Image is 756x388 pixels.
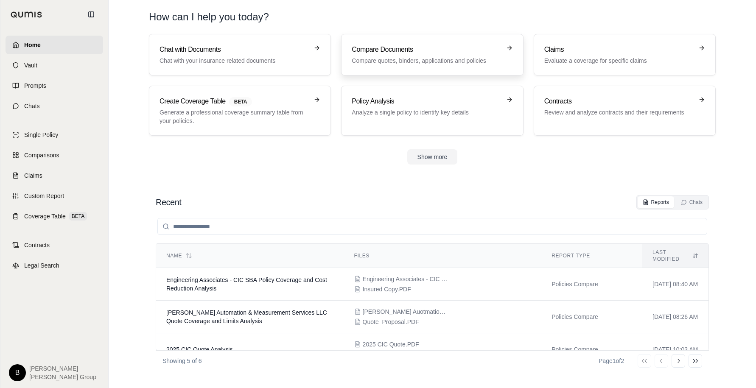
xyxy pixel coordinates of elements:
[6,256,103,275] a: Legal Search
[6,166,103,185] a: Claims
[24,241,50,249] span: Contracts
[166,309,327,324] span: Campbell Automation & Measurement Services LLC Quote Coverage and Limits Analysis
[166,252,334,259] div: Name
[6,97,103,115] a: Chats
[162,357,202,365] p: Showing 5 of 6
[341,34,523,75] a: Compare DocumentsCompare quotes, binders, applications and policies
[29,364,96,373] span: [PERSON_NAME]
[166,346,232,353] span: 2025 CIC Quote Analysis
[24,81,46,90] span: Prompts
[642,301,708,333] td: [DATE] 08:26 AM
[544,108,693,117] p: Review and analyze contracts and their requirements
[160,45,308,55] h3: Chat with Documents
[6,36,103,54] a: Home
[24,192,64,200] span: Custom Report
[341,86,523,136] a: Policy AnalysisAnalyze a single policy to identify key details
[541,244,642,268] th: Report Type
[29,373,96,381] span: [PERSON_NAME] Group
[24,212,66,221] span: Coverage Table
[6,187,103,205] a: Custom Report
[638,196,674,208] button: Reports
[84,8,98,21] button: Collapse sidebar
[6,126,103,144] a: Single Policy
[363,318,419,326] span: Quote_Proposal.PDF
[681,199,703,206] div: Chats
[642,268,708,301] td: [DATE] 08:40 AM
[352,56,501,65] p: Compare quotes, binders, applications and policies
[149,10,269,24] h1: How can I help you today?
[156,196,181,208] h2: Recent
[676,196,708,208] button: Chats
[24,261,59,270] span: Legal Search
[6,76,103,95] a: Prompts
[643,199,669,206] div: Reports
[652,249,698,262] div: Last modified
[544,56,693,65] p: Evaluate a coverage for specific claims
[534,86,716,136] a: ContractsReview and analyze contracts and their requirements
[24,131,58,139] span: Single Policy
[534,34,716,75] a: ClaimsEvaluate a coverage for specific claims
[363,307,448,316] span: Campbell Auotmation & Measurement Services LLC Qu.PDF
[160,56,308,65] p: Chat with your insurance related documents
[642,333,708,366] td: [DATE] 10:03 AM
[24,151,59,159] span: Comparisons
[166,276,327,292] span: Engineering Associates - CIC SBA Policy Coverage and Cost Reduction Analysis
[344,244,542,268] th: Files
[149,34,331,75] a: Chat with DocumentsChat with your insurance related documents
[24,171,42,180] span: Claims
[69,212,87,221] span: BETA
[160,96,308,106] h3: Create Coverage Table
[352,108,501,117] p: Analyze a single policy to identify key details
[11,11,42,18] img: Qumis Logo
[229,97,252,106] span: BETA
[599,357,624,365] div: Page 1 of 2
[541,268,642,301] td: Policies Compare
[6,56,103,75] a: Vault
[9,364,26,381] div: B
[6,236,103,254] a: Contracts
[363,285,411,293] span: Insured Copy.PDF
[160,108,308,125] p: Generate a professional coverage summary table from your policies.
[24,102,40,110] span: Chats
[544,45,693,55] h3: Claims
[363,275,448,283] span: Engineering Associates - CIC SBA.pdf
[544,96,693,106] h3: Contracts
[149,86,331,136] a: Create Coverage TableBETAGenerate a professional coverage summary table from your policies.
[352,45,501,55] h3: Compare Documents
[6,146,103,165] a: Comparisons
[24,61,37,70] span: Vault
[407,149,458,165] button: Show more
[24,41,41,49] span: Home
[6,207,103,226] a: Coverage TableBETA
[363,340,419,349] span: 2025 CIC Quote.PDF
[541,333,642,366] td: Policies Compare
[541,301,642,333] td: Policies Compare
[352,96,501,106] h3: Policy Analysis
